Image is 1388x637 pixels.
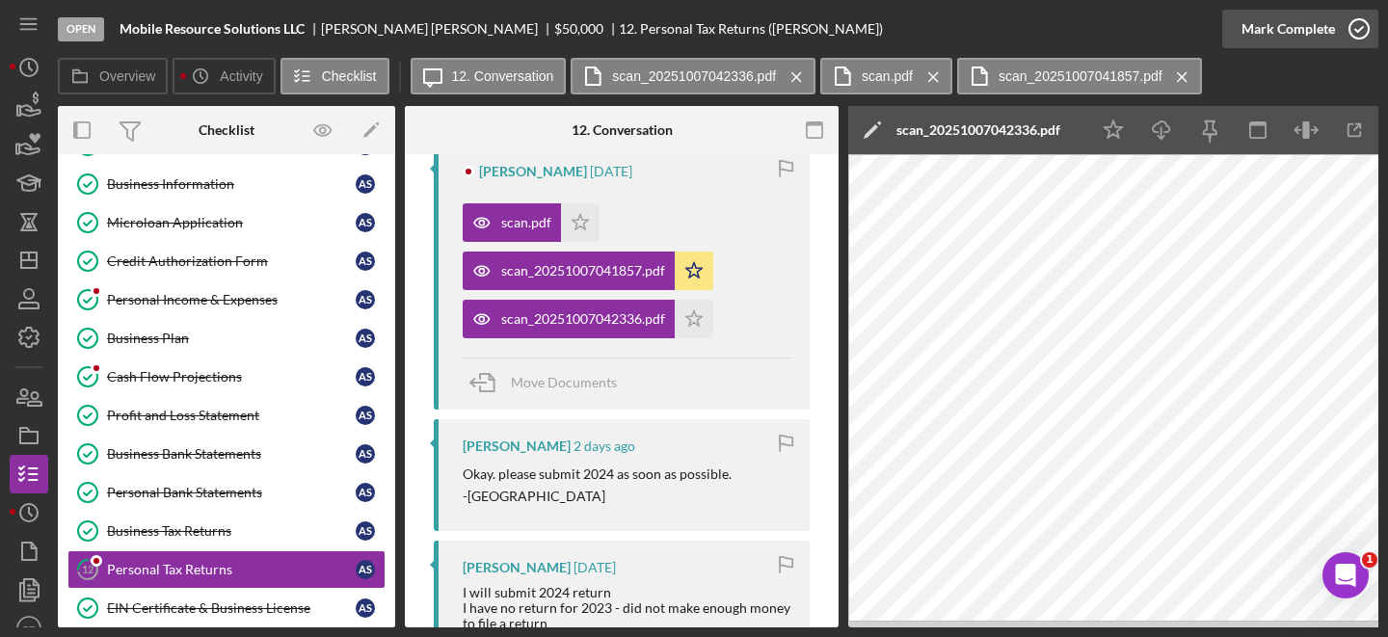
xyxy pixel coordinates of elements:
[554,20,603,37] span: $50,000
[463,560,571,575] div: [PERSON_NAME]
[107,408,356,423] div: Profit and Loss Statement
[199,122,254,138] div: Checklist
[571,58,815,94] button: scan_20251007042336.pdf
[120,21,305,37] b: Mobile Resource Solutions LLC
[82,563,93,575] tspan: 12
[67,396,386,435] a: Profit and Loss StatementAS
[67,203,386,242] a: Microloan ApplicationAS
[67,550,386,589] a: 12Personal Tax ReturnsAS
[1322,552,1369,598] iframe: Intercom live chat
[896,122,1060,138] div: scan_20251007042336.pdf
[574,438,635,454] time: 2025-10-06 17:47
[321,21,554,37] div: [PERSON_NAME] [PERSON_NAME]
[107,562,356,577] div: Personal Tax Returns
[862,68,913,84] label: scan.pdf
[356,290,375,309] div: A S
[356,483,375,502] div: A S
[463,358,636,407] button: Move Documents
[67,589,386,627] a: EIN Certificate & Business LicenseAS
[511,374,617,390] span: Move Documents
[107,176,356,192] div: Business Information
[463,300,713,338] button: scan_20251007042336.pdf
[99,68,155,84] label: Overview
[1241,10,1335,48] div: Mark Complete
[463,252,713,290] button: scan_20251007041857.pdf
[356,367,375,386] div: A S
[463,203,600,242] button: scan.pdf
[957,58,1202,94] button: scan_20251007041857.pdf
[67,435,386,473] a: Business Bank StatementsAS
[572,122,673,138] div: 12. Conversation
[356,252,375,271] div: A S
[356,213,375,232] div: A S
[107,215,356,230] div: Microloan Application
[999,68,1162,84] label: scan_20251007041857.pdf
[107,485,356,500] div: Personal Bank Statements
[479,164,587,179] div: [PERSON_NAME]
[356,406,375,425] div: A S
[67,165,386,203] a: Business InformationAS
[356,174,375,194] div: A S
[280,58,389,94] button: Checklist
[463,486,732,507] p: -[GEOGRAPHIC_DATA]
[173,58,275,94] button: Activity
[463,438,571,454] div: [PERSON_NAME]
[58,17,104,41] div: Open
[356,329,375,348] div: A S
[452,68,554,84] label: 12. Conversation
[574,560,616,575] time: 2025-10-03 18:50
[501,263,665,279] div: scan_20251007041857.pdf
[67,242,386,280] a: Credit Authorization FormAS
[1222,10,1378,48] button: Mark Complete
[220,68,262,84] label: Activity
[107,446,356,462] div: Business Bank Statements
[67,280,386,319] a: Personal Income & ExpensesAS
[501,311,665,327] div: scan_20251007042336.pdf
[107,523,356,539] div: Business Tax Returns
[322,68,377,84] label: Checklist
[463,464,732,485] p: Okay. please submit 2024 as soon as possible.
[356,598,375,618] div: A S
[356,444,375,464] div: A S
[411,58,567,94] button: 12. Conversation
[463,585,790,631] div: I will submit 2024 return I have no return for 2023 - did not make enough money to file a return
[1362,552,1377,568] span: 1
[67,358,386,396] a: Cash Flow ProjectionsAS
[107,331,356,346] div: Business Plan
[619,21,883,37] div: 12. Personal Tax Returns ([PERSON_NAME])
[356,560,375,579] div: A S
[67,319,386,358] a: Business PlanAS
[58,58,168,94] button: Overview
[67,512,386,550] a: Business Tax ReturnsAS
[23,624,35,634] text: PT
[590,164,632,179] time: 2025-10-07 08:32
[107,600,356,616] div: EIN Certificate & Business License
[612,68,776,84] label: scan_20251007042336.pdf
[67,473,386,512] a: Personal Bank StatementsAS
[820,58,952,94] button: scan.pdf
[356,521,375,541] div: A S
[107,369,356,385] div: Cash Flow Projections
[107,292,356,307] div: Personal Income & Expenses
[107,253,356,269] div: Credit Authorization Form
[501,215,551,230] div: scan.pdf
